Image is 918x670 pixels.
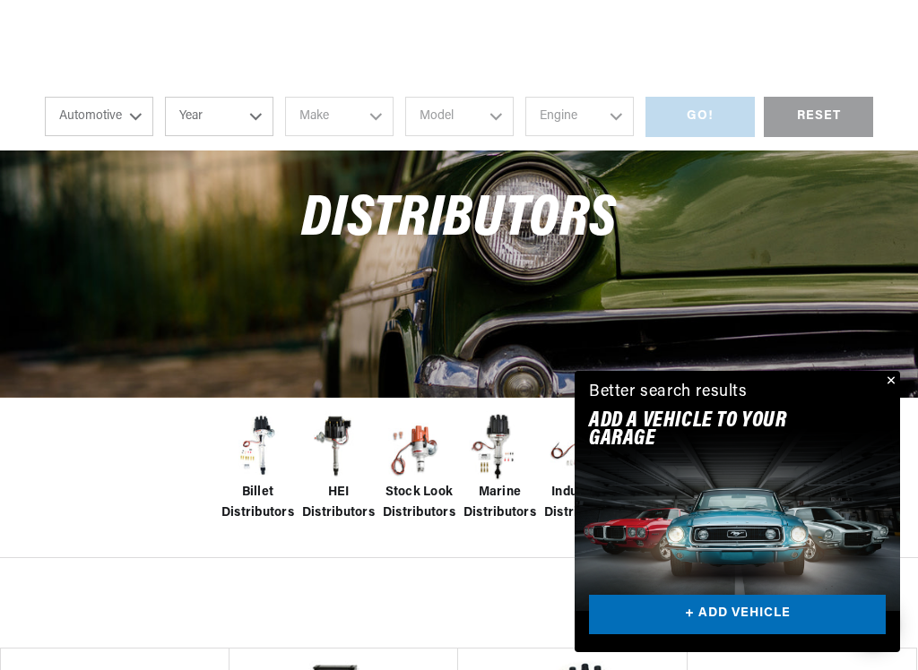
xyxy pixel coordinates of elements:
[463,411,535,483] img: Marine Distributors
[285,97,394,136] select: Make
[764,97,873,137] div: RESET
[301,191,617,249] span: Distributors
[405,97,514,136] select: Model
[544,411,616,523] a: Industrial Distributors Industrial Distributors
[221,411,293,483] img: Billet Distributors
[383,483,455,523] span: Stock Look Distributors
[221,411,293,523] a: Billet Distributors Billet Distributors
[302,411,374,523] a: HEI Distributors HEI Distributors
[544,411,616,483] img: Industrial Distributors
[589,595,886,635] a: + ADD VEHICLE
[45,97,153,136] select: Ride Type
[544,483,617,523] span: Industrial Distributors
[589,380,748,406] div: Better search results
[463,483,536,523] span: Marine Distributors
[879,371,900,392] button: Close
[383,411,455,483] img: Stock Look Distributors
[525,97,634,136] select: Engine
[165,97,273,136] select: Year
[221,483,294,523] span: Billet Distributors
[383,411,455,523] a: Stock Look Distributors Stock Look Distributors
[589,412,841,449] h2: Add A VEHICLE to your garage
[302,411,374,483] img: HEI Distributors
[302,483,375,523] span: HEI Distributors
[463,411,535,523] a: Marine Distributors Marine Distributors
